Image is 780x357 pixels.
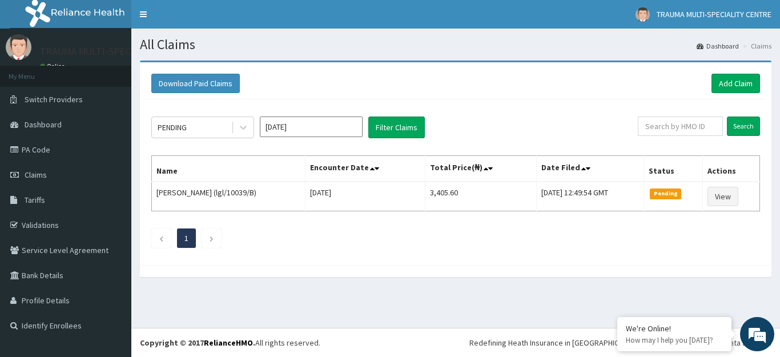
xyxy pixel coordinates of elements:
[469,337,771,348] div: Redefining Heath Insurance in [GEOGRAPHIC_DATA] using Telemedicine and Data Science!
[140,338,255,348] strong: Copyright © 2017 .
[40,46,196,57] p: TRAUMA MULTI-SPECIALITY CENTRE
[152,182,305,211] td: [PERSON_NAME] (lgl/10039/B)
[305,182,425,211] td: [DATE]
[644,156,703,182] th: Status
[727,117,760,136] input: Search
[711,74,760,93] a: Add Claim
[703,156,760,182] th: Actions
[25,195,45,205] span: Tariffs
[204,338,253,348] a: RelianceHMO
[740,41,771,51] li: Claims
[25,170,47,180] span: Claims
[657,9,771,19] span: TRAUMA MULTI-SPECIALITY CENTRE
[697,41,739,51] a: Dashboard
[152,156,305,182] th: Name
[184,233,188,243] a: Page 1 is your current page
[368,117,425,138] button: Filter Claims
[159,233,164,243] a: Previous page
[537,182,644,211] td: [DATE] 12:49:54 GMT
[707,187,738,206] a: View
[626,335,723,345] p: How may I help you today?
[650,188,681,199] span: Pending
[6,34,31,60] img: User Image
[151,74,240,93] button: Download Paid Claims
[25,94,83,105] span: Switch Providers
[638,117,723,136] input: Search by HMO ID
[636,7,650,22] img: User Image
[305,156,425,182] th: Encounter Date
[537,156,644,182] th: Date Filed
[425,156,537,182] th: Total Price(₦)
[40,62,67,70] a: Online
[158,122,187,133] div: PENDING
[25,119,62,130] span: Dashboard
[260,117,363,137] input: Select Month and Year
[209,233,214,243] a: Next page
[425,182,537,211] td: 3,405.60
[131,328,780,357] footer: All rights reserved.
[140,37,771,52] h1: All Claims
[626,323,723,334] div: We're Online!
